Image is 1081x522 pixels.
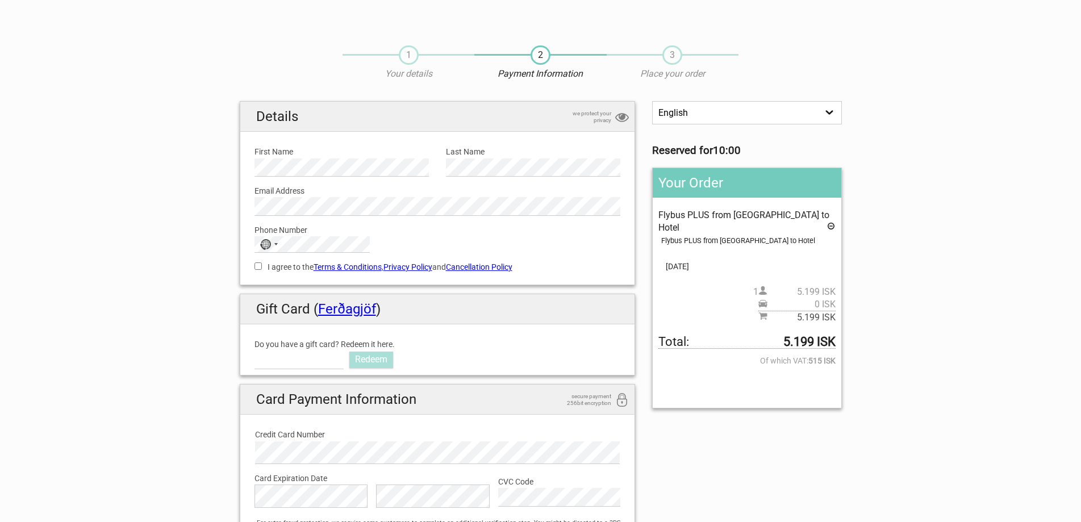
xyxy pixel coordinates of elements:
[314,262,382,272] a: Terms & Conditions
[758,298,836,311] span: Pickup price
[255,428,620,441] label: Credit Card Number
[713,144,741,157] strong: 10:00
[254,145,429,158] label: First Name
[658,354,835,367] span: Of which VAT:
[446,262,512,272] a: Cancellation Policy
[783,336,836,348] strong: 5.199 ISK
[554,110,611,124] span: we protect your privacy
[658,260,835,273] span: [DATE]
[343,68,474,80] p: Your details
[658,210,829,233] span: Flybus PLUS from [GEOGRAPHIC_DATA] to Hotel
[254,338,429,350] label: Do you have a gift card? Redeem it here.
[255,237,283,252] button: Selected country
[607,68,738,80] p: Place your order
[240,102,635,132] h2: Details
[767,298,836,311] span: 0 ISK
[254,261,621,273] label: I agree to the , and
[254,185,621,197] label: Email Address
[615,110,629,126] i: privacy protection
[653,168,841,198] h2: Your Order
[474,68,606,80] p: Payment Information
[758,311,836,324] span: Subtotal
[349,352,393,368] a: Redeem
[661,235,835,247] div: Flybus PLUS from [GEOGRAPHIC_DATA] to Hotel
[254,224,621,236] label: Phone Number
[318,301,376,317] a: Ferðagjöf
[658,336,835,349] span: Total to be paid
[652,144,841,157] h3: Reserved for
[240,385,635,415] h2: Card Payment Information
[240,294,635,324] h2: Gift Card ( )
[753,286,836,298] span: 1 person(s)
[399,45,419,65] span: 1
[383,262,432,272] a: Privacy Policy
[531,45,550,65] span: 2
[767,311,836,324] span: 5.199 ISK
[767,286,836,298] span: 5.199 ISK
[662,45,682,65] span: 3
[808,354,836,367] strong: 515 ISK
[446,145,620,158] label: Last Name
[254,472,621,485] label: Card Expiration Date
[498,475,620,488] label: CVC Code
[554,393,611,407] span: secure payment 256bit encryption
[615,393,629,408] i: 256bit encryption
